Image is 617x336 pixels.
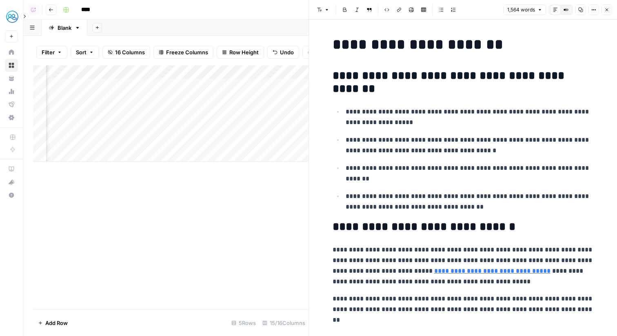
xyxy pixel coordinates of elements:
[71,46,99,59] button: Sort
[5,111,18,124] a: Settings
[115,48,145,56] span: 16 Columns
[5,72,18,85] a: Your Data
[166,48,208,56] span: Freeze Columns
[5,98,18,111] a: Flightpath
[36,46,67,59] button: Filter
[102,46,150,59] button: 16 Columns
[5,189,18,202] button: Help + Support
[58,24,71,32] div: Blank
[504,4,546,15] button: 1,564 words
[5,85,18,98] a: Usage
[5,7,18,27] button: Workspace: MyHealthTeam
[76,48,87,56] span: Sort
[507,6,535,13] span: 1,564 words
[33,316,73,329] button: Add Row
[42,20,87,36] a: Blank
[259,316,308,329] div: 15/16 Columns
[45,319,68,327] span: Add Row
[228,316,259,329] div: 5 Rows
[267,46,299,59] button: Undo
[5,9,20,24] img: MyHealthTeam Logo
[42,48,55,56] span: Filter
[280,48,294,56] span: Undo
[5,46,18,59] a: Home
[5,162,18,176] a: AirOps Academy
[5,176,18,189] button: What's new?
[217,46,264,59] button: Row Height
[153,46,213,59] button: Freeze Columns
[5,176,18,188] div: What's new?
[229,48,259,56] span: Row Height
[5,59,18,72] a: Browse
